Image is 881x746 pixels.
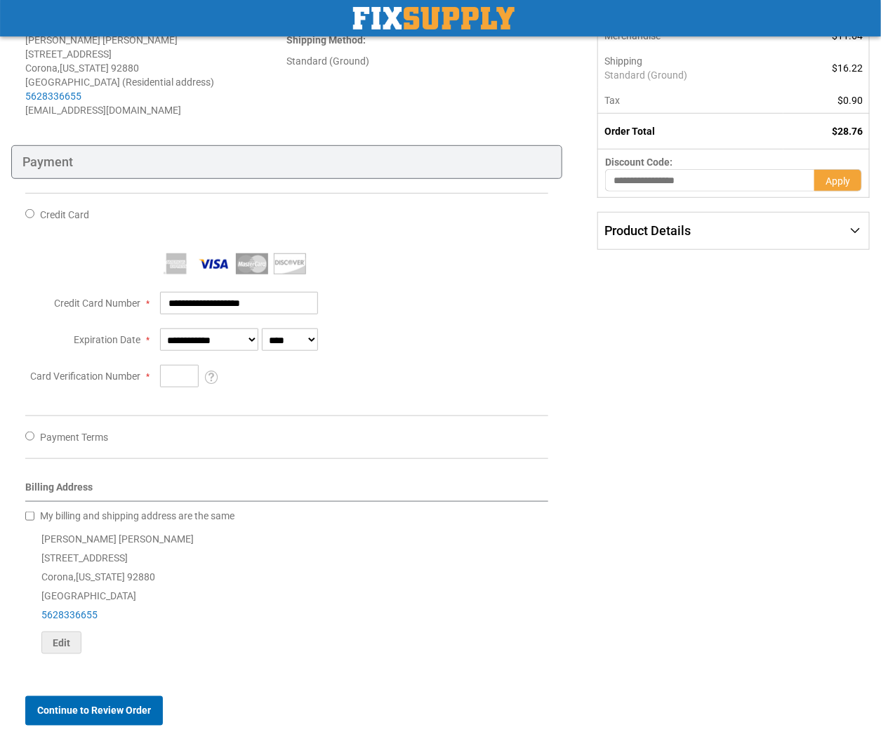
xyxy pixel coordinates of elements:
[605,156,673,168] span: Discount Code:
[74,334,140,345] span: Expiration Date
[11,145,562,179] div: Payment
[598,88,784,114] th: Tax
[837,95,863,106] span: $0.90
[25,480,548,502] div: Billing Address
[604,126,655,137] strong: Order Total
[287,34,366,46] strong: :
[37,705,151,717] span: Continue to Review Order
[40,432,108,443] span: Payment Terms
[54,298,140,309] span: Credit Card Number
[832,126,863,137] span: $28.76
[287,34,364,46] span: Shipping Method
[25,105,181,116] span: [EMAIL_ADDRESS][DOMAIN_NAME]
[353,7,515,29] img: Fix Industrial Supply
[40,510,234,521] span: My billing and shipping address are the same
[814,169,862,192] button: Apply
[198,253,230,274] img: Visa
[25,696,163,726] button: Continue to Review Order
[41,609,98,620] a: 5628336655
[60,62,109,74] span: [US_STATE]
[274,253,306,274] img: Discover
[160,253,192,274] img: American Express
[826,175,850,187] span: Apply
[287,54,549,68] div: Standard (Ground)
[25,91,81,102] a: 5628336655
[25,530,548,654] div: [PERSON_NAME] [PERSON_NAME] [STREET_ADDRESS] Corona , 92880 [GEOGRAPHIC_DATA]
[832,62,863,74] span: $16.22
[41,632,81,654] button: Edit
[604,68,776,82] span: Standard (Ground)
[236,253,268,274] img: MasterCard
[604,223,691,238] span: Product Details
[76,571,125,582] span: [US_STATE]
[25,33,287,117] address: [PERSON_NAME] [PERSON_NAME] [STREET_ADDRESS] Corona , 92880 [GEOGRAPHIC_DATA] (Residential address)
[353,7,515,29] a: store logo
[604,55,642,67] span: Shipping
[40,209,89,220] span: Credit Card
[30,371,140,382] span: Card Verification Number
[53,637,70,648] span: Edit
